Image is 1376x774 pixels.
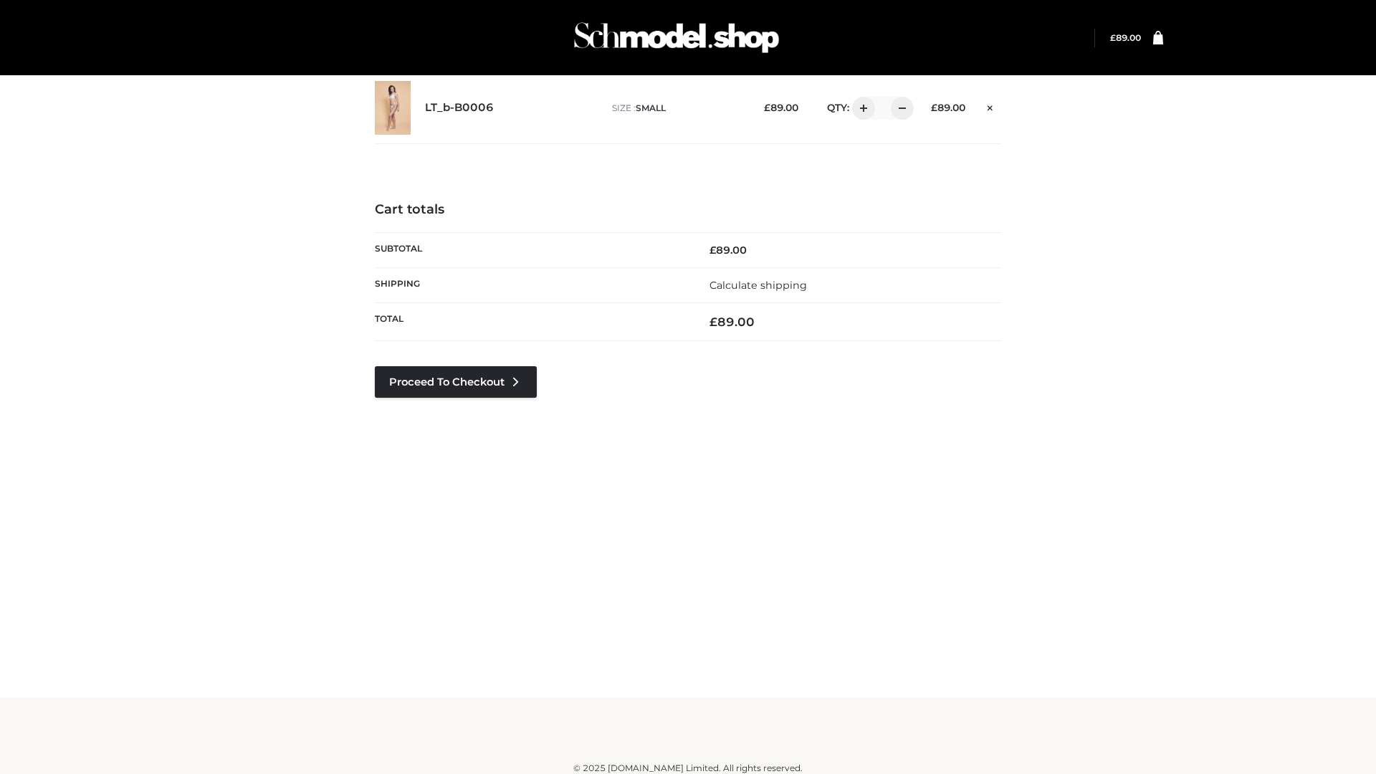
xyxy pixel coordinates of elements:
div: QTY: [813,97,909,120]
bdi: 89.00 [709,315,755,329]
p: size : [612,102,742,115]
h4: Cart totals [375,202,1001,218]
img: Schmodel Admin 964 [569,9,784,66]
span: £ [709,244,716,257]
th: Subtotal [375,232,688,267]
a: Remove this item [980,97,1001,115]
span: £ [1110,32,1116,43]
a: LT_b-B0006 [425,101,494,115]
bdi: 89.00 [764,102,798,113]
th: Total [375,303,688,341]
span: £ [709,315,717,329]
span: SMALL [636,102,666,113]
bdi: 89.00 [1110,32,1141,43]
a: £89.00 [1110,32,1141,43]
th: Shipping [375,267,688,302]
bdi: 89.00 [931,102,965,113]
span: £ [764,102,770,113]
a: Proceed to Checkout [375,366,537,398]
bdi: 89.00 [709,244,747,257]
a: Calculate shipping [709,279,807,292]
span: £ [931,102,937,113]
